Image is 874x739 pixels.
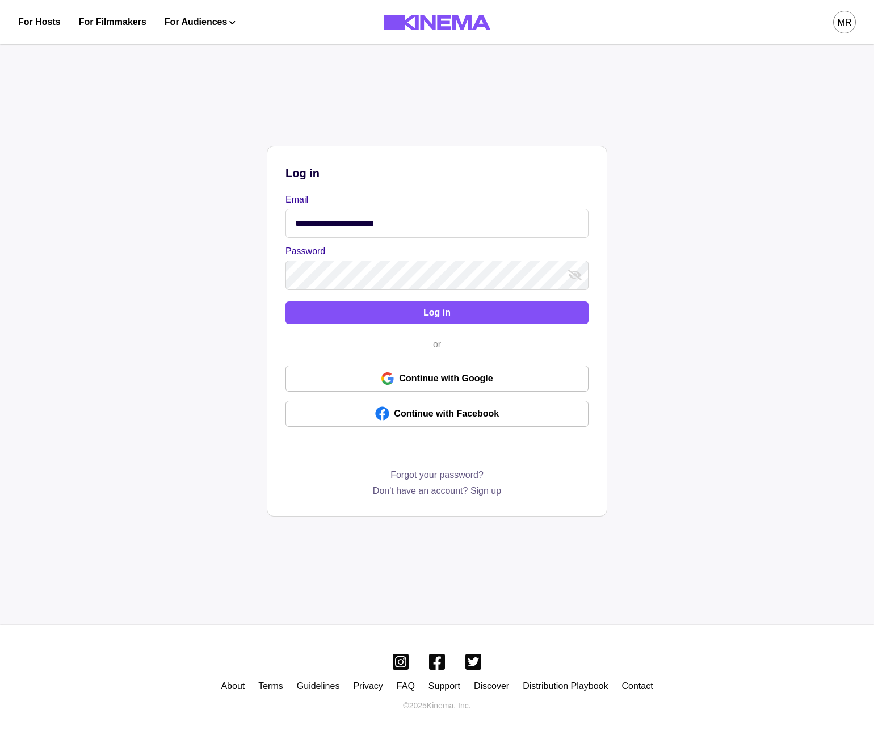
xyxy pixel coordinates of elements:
p: Log in [285,165,589,182]
div: MR [838,16,852,30]
a: For Filmmakers [79,15,146,29]
a: Privacy [353,681,383,691]
a: FAQ [397,681,415,691]
a: Support [428,681,460,691]
button: Log in [285,301,589,324]
label: Email [285,193,582,207]
a: Guidelines [297,681,340,691]
a: Discover [474,681,509,691]
button: show password [566,266,584,284]
a: Continue with Facebook [285,401,589,427]
a: For Hosts [18,15,61,29]
a: Contact [621,681,653,691]
a: Don't have an account? Sign up [373,484,501,498]
a: Terms [258,681,283,691]
a: About [221,681,245,691]
a: Continue with Google [285,366,589,392]
p: © 2025 Kinema, Inc. [403,700,470,712]
label: Password [285,245,582,258]
a: Distribution Playbook [523,681,608,691]
button: For Audiences [165,15,236,29]
a: Forgot your password? [390,468,484,484]
div: or [424,338,450,351]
